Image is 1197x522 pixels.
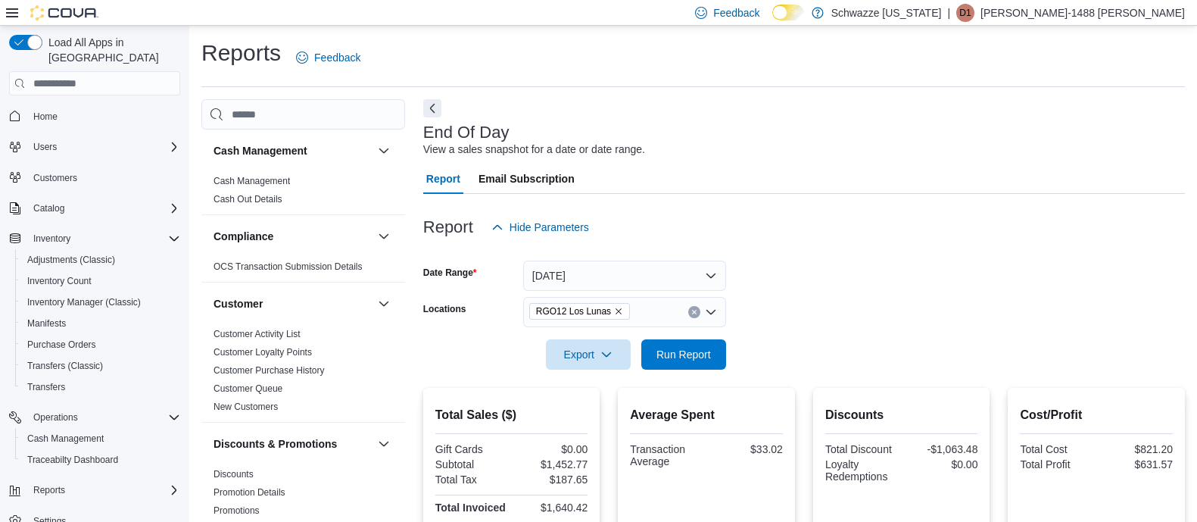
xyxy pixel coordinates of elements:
[27,381,65,393] span: Transfers
[375,142,393,160] button: Cash Management
[27,138,180,156] span: Users
[523,261,726,291] button: [DATE]
[214,487,285,498] a: Promotion Details
[21,451,180,469] span: Traceabilty Dashboard
[375,227,393,245] button: Compliance
[688,306,700,318] button: Clear input
[27,339,96,351] span: Purchase Orders
[515,474,588,486] div: $187.65
[21,314,180,333] span: Manifests
[33,411,78,424] span: Operations
[3,167,186,189] button: Customers
[214,296,372,311] button: Customer
[3,480,186,501] button: Reports
[21,357,109,375] a: Transfers (Classic)
[1020,406,1173,424] h2: Cost/Profit
[515,458,588,470] div: $1,452.77
[947,4,950,22] p: |
[290,42,366,73] a: Feedback
[423,303,466,315] label: Locations
[630,406,783,424] h2: Average Spent
[201,172,405,214] div: Cash Management
[27,481,71,499] button: Reports
[485,212,595,242] button: Hide Parameters
[214,261,363,272] a: OCS Transaction Submission Details
[3,228,186,249] button: Inventory
[15,355,186,377] button: Transfers (Classic)
[214,436,337,452] h3: Discounts & Promotions
[536,304,611,319] span: RGO12 Los Lunas
[435,443,509,455] div: Gift Cards
[21,272,180,290] span: Inventory Count
[21,336,180,354] span: Purchase Orders
[15,428,186,449] button: Cash Management
[905,443,978,455] div: -$1,063.48
[3,407,186,428] button: Operations
[27,230,180,248] span: Inventory
[15,334,186,355] button: Purchase Orders
[423,142,645,158] div: View a sales snapshot for a date or date range.
[980,4,1185,22] p: [PERSON_NAME]-1488 [PERSON_NAME]
[214,436,372,452] button: Discounts & Promotions
[27,254,115,266] span: Adjustments (Classic)
[27,360,103,372] span: Transfers (Classic)
[825,458,899,483] div: Loyalty Redemptions
[214,505,260,516] a: Promotions
[314,50,360,65] span: Feedback
[831,4,942,22] p: Schwazze [US_STATE]
[1020,443,1093,455] div: Total Cost
[27,317,66,330] span: Manifests
[435,502,506,514] strong: Total Invoiced
[515,502,588,514] div: $1,640.42
[214,486,285,499] span: Promotion Details
[15,270,186,292] button: Inventory Count
[3,136,186,158] button: Users
[214,176,290,186] a: Cash Management
[423,123,510,142] h3: End Of Day
[21,336,102,354] a: Purchase Orders
[33,233,70,245] span: Inventory
[375,295,393,313] button: Customer
[3,198,186,219] button: Catalog
[30,5,98,20] img: Cova
[435,406,588,424] h2: Total Sales ($)
[21,378,71,396] a: Transfers
[630,443,703,467] div: Transaction Average
[27,408,84,427] button: Operations
[21,357,180,375] span: Transfers (Classic)
[214,261,363,273] span: OCS Transaction Submission Details
[21,251,121,269] a: Adjustments (Classic)
[423,99,441,117] button: Next
[956,4,974,22] div: Denise-1488 Zamora
[21,430,110,448] a: Cash Management
[214,346,312,358] span: Customer Loyalty Points
[214,194,282,205] a: Cash Out Details
[705,306,717,318] button: Open list of options
[21,378,180,396] span: Transfers
[27,481,180,499] span: Reports
[214,402,278,412] a: New Customers
[27,138,63,156] button: Users
[713,5,759,20] span: Feedback
[214,143,372,158] button: Cash Management
[33,172,77,184] span: Customers
[772,20,773,21] span: Dark Mode
[214,175,290,187] span: Cash Management
[515,443,588,455] div: $0.00
[214,328,301,340] span: Customer Activity List
[375,435,393,453] button: Discounts & Promotions
[27,454,118,466] span: Traceabilty Dashboard
[214,296,263,311] h3: Customer
[214,505,260,517] span: Promotions
[33,484,65,496] span: Reports
[201,38,281,68] h1: Reports
[15,249,186,270] button: Adjustments (Classic)
[21,430,180,448] span: Cash Management
[201,258,405,282] div: Compliance
[214,229,372,244] button: Compliance
[27,108,64,126] a: Home
[423,267,477,279] label: Date Range
[709,443,783,455] div: $33.02
[825,443,899,455] div: Total Discount
[510,220,589,235] span: Hide Parameters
